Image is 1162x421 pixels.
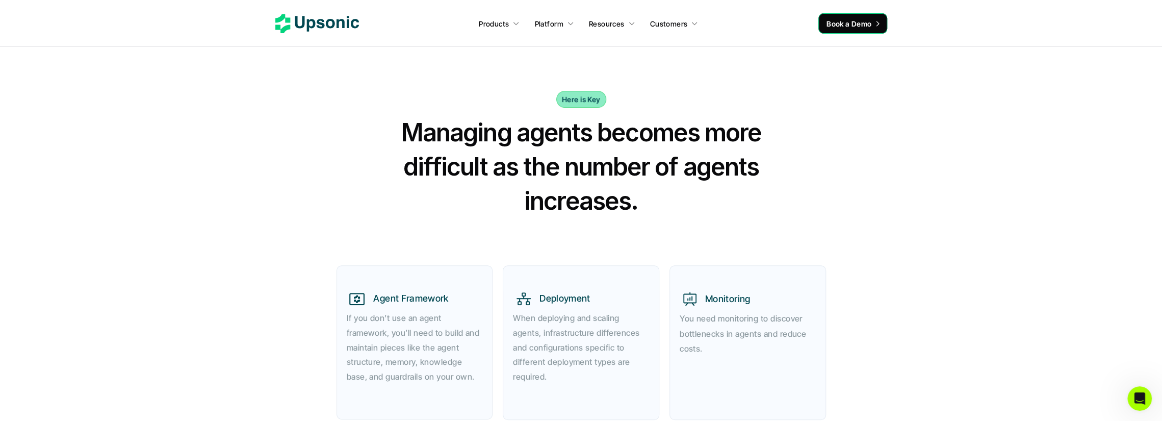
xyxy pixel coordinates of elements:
strong: If you don’t use an agent framework, you’ll need to build and maintain pieces like the agent stru... [347,313,482,382]
iframe: Intercom live chat [1127,386,1152,411]
p: Products [479,18,509,29]
p: Platform [534,18,563,29]
p: Customers [650,18,688,29]
a: Products [473,14,526,33]
p: Deployment [539,291,645,306]
p: Resources [589,18,625,29]
p: Agent Framework [373,291,479,306]
h2: Managing agents becomes more difficult as the number of agents increases. [377,115,785,218]
p: Monitoring [705,292,811,307]
p: Here is Key [562,94,601,105]
strong: You need monitoring to discover bottlenecks in agents and reduce costs. [680,313,809,353]
strong: When deploying and scaling agents, infrastructure differences and configurations specific to diff... [513,313,642,382]
span: Book a Demo [827,19,872,28]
